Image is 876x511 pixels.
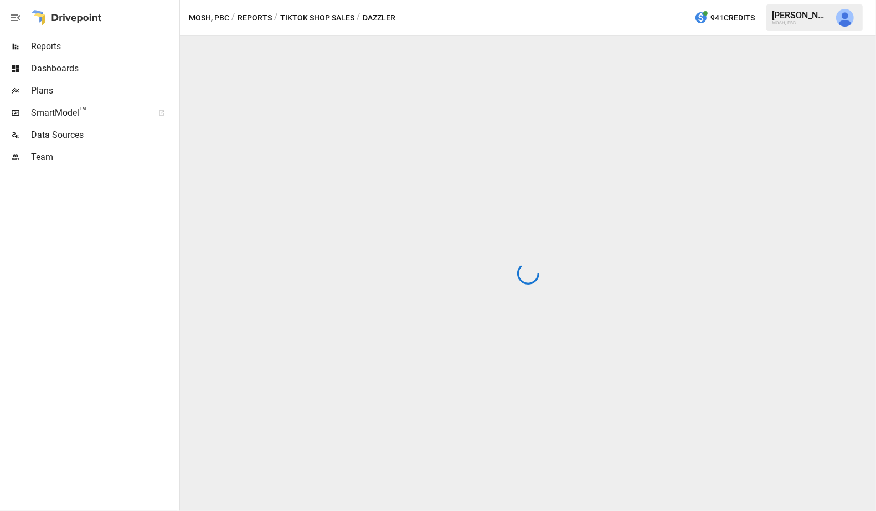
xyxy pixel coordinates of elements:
[274,11,278,25] div: /
[31,84,177,97] span: Plans
[79,105,87,118] span: ™
[31,128,177,142] span: Data Sources
[31,62,177,75] span: Dashboards
[836,9,854,27] img: Jeff Gamsey
[690,8,759,28] button: 941Credits
[31,151,177,164] span: Team
[231,11,235,25] div: /
[829,2,860,33] button: Jeff Gamsey
[189,11,229,25] button: MOSH, PBC
[238,11,272,25] button: Reports
[31,40,177,53] span: Reports
[357,11,360,25] div: /
[772,20,829,25] div: MOSH, PBC
[280,11,354,25] button: TikTok Shop Sales
[710,11,755,25] span: 941 Credits
[772,10,829,20] div: [PERSON_NAME]
[31,106,146,120] span: SmartModel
